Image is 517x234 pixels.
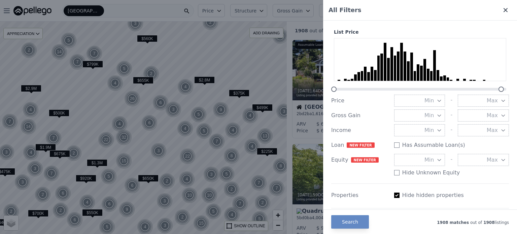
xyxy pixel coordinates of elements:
[458,124,509,136] button: Max
[402,141,465,149] label: Has Assumable Loan(s)
[329,5,361,15] span: All Filters
[331,111,389,120] div: Gross Gain
[331,215,369,229] button: Search
[331,29,509,35] div: List Price
[458,154,509,166] button: Max
[402,191,464,199] label: Hide hidden properties
[482,220,495,225] span: 1908
[450,109,452,122] div: -
[331,126,389,134] div: Income
[487,97,498,105] span: Max
[487,126,498,134] span: Max
[347,142,374,148] span: NEW FILTER
[424,156,434,164] span: Min
[331,141,389,149] div: Loan
[450,124,452,136] div: -
[331,156,389,164] div: Equity
[437,220,469,225] span: 1908 matches
[394,95,445,107] button: Min
[450,154,452,166] div: -
[424,111,434,120] span: Min
[369,219,509,225] div: out of listings
[424,97,434,105] span: Min
[402,169,460,177] label: Hide Unknown Equity
[394,154,445,166] button: Min
[331,97,389,105] div: Price
[487,156,498,164] span: Max
[458,109,509,122] button: Max
[351,157,379,163] span: NEW FILTER
[424,126,434,134] span: Min
[394,109,445,122] button: Min
[331,191,389,199] div: Properties
[450,95,452,107] div: -
[487,111,498,120] span: Max
[394,124,445,136] button: Min
[458,95,509,107] button: Max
